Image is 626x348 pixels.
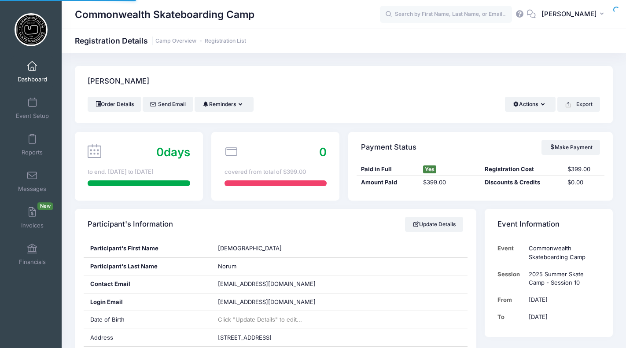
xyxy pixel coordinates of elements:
button: [PERSON_NAME] [536,4,613,25]
button: Actions [505,97,556,112]
div: to end. [DATE] to [DATE] [88,168,190,176]
div: $399.00 [419,178,481,187]
div: Address [84,329,212,347]
a: Make Payment [541,140,600,155]
td: Event [497,240,524,266]
div: Login Email [84,293,212,311]
td: Commonwealth Skateboarding Camp [524,240,600,266]
span: New [37,202,53,210]
div: days [156,143,190,161]
a: Order Details [88,97,141,112]
h1: Commonwealth Skateboarding Camp [75,4,254,25]
input: Search by First Name, Last Name, or Email... [380,6,512,23]
a: Registration List [205,38,246,44]
a: Reports [11,129,53,160]
span: Financials [19,258,46,266]
a: Dashboard [11,56,53,87]
a: Event Setup [11,93,53,124]
a: Send Email [143,97,193,112]
button: Export [557,97,600,112]
span: [PERSON_NAME] [541,9,597,19]
td: From [497,291,524,308]
td: 2025 Summer Skate Camp - Session 10 [524,266,600,292]
a: Camp Overview [155,38,196,44]
img: Commonwealth Skateboarding Camp [15,13,48,46]
div: Paid in Full [357,165,419,174]
span: [EMAIL_ADDRESS][DOMAIN_NAME] [218,280,316,287]
div: Participant's First Name [84,240,212,257]
button: Reminders [195,97,253,112]
div: $399.00 [563,165,604,174]
td: [DATE] [524,291,600,308]
a: InvoicesNew [11,202,53,233]
div: Discounts & Credits [480,178,563,187]
span: 0 [156,145,164,159]
span: [EMAIL_ADDRESS][DOMAIN_NAME] [218,298,328,307]
h4: Event Information [497,212,560,237]
span: Invoices [21,222,44,229]
span: Reports [22,149,43,156]
h4: [PERSON_NAME] [88,69,149,94]
div: covered from total of $399.00 [225,168,327,176]
div: Participant's Last Name [84,258,212,275]
a: Update Details [405,217,464,232]
h4: Payment Status [361,135,416,160]
div: Amount Paid [357,178,419,187]
div: Registration Cost [480,165,563,174]
h4: Participant's Information [88,212,173,237]
div: Date of Birth [84,311,212,329]
td: To [497,308,524,326]
div: $0.00 [563,178,604,187]
span: Dashboard [18,76,47,83]
span: Click "Update Details" to edit... [218,316,302,323]
a: Messages [11,166,53,197]
span: Event Setup [16,112,49,120]
span: [DEMOGRAPHIC_DATA] [218,245,282,252]
span: [STREET_ADDRESS] [218,334,272,341]
span: 0 [319,145,327,159]
td: [DATE] [524,308,600,326]
span: Messages [18,185,46,193]
div: Contact Email [84,275,212,293]
span: Yes [423,165,436,173]
span: Norum [218,263,236,270]
td: Session [497,266,524,292]
h1: Registration Details [75,36,246,45]
a: Financials [11,239,53,270]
